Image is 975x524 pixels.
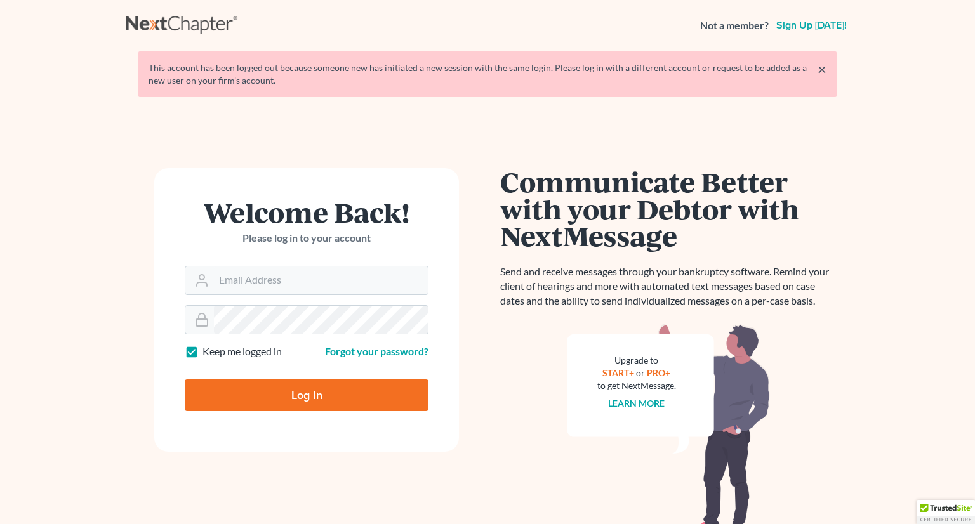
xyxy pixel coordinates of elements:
[202,344,282,359] label: Keep me logged in
[647,367,671,378] a: PRO+
[185,379,428,411] input: Log In
[603,367,635,378] a: START+
[700,18,769,33] strong: Not a member?
[214,266,428,294] input: Email Address
[597,354,676,367] div: Upgrade to
[185,199,428,226] h1: Welcome Back!
[500,168,837,249] h1: Communicate Better with your Debtor with NextMessage
[185,231,428,246] p: Please log in to your account
[818,62,826,77] a: ×
[325,345,428,357] a: Forgot your password?
[637,367,646,378] span: or
[149,62,826,87] div: This account has been logged out because someone new has initiated a new session with the same lo...
[500,265,837,308] p: Send and receive messages through your bankruptcy software. Remind your client of hearings and mo...
[609,398,665,409] a: Learn more
[774,20,849,30] a: Sign up [DATE]!
[597,379,676,392] div: to get NextMessage.
[917,500,975,524] div: TrustedSite Certified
